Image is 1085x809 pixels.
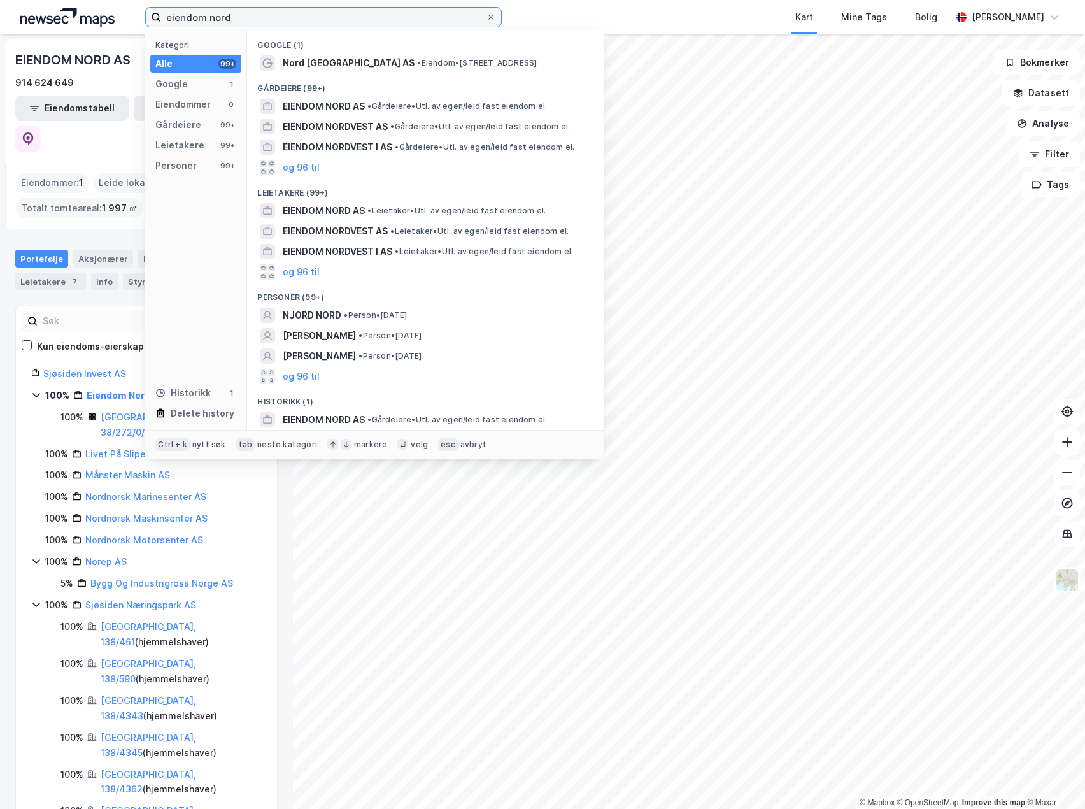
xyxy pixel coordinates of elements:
div: Ctrl + k [155,438,190,451]
div: 99+ [218,120,236,130]
div: avbryt [460,440,486,450]
div: Eiendommer [138,250,216,268]
div: Bolig [915,10,937,25]
div: 100% [45,489,68,505]
a: Improve this map [962,798,1025,807]
span: • [358,331,362,340]
button: og 96 til [283,264,320,280]
span: Eiendom • [STREET_ADDRESS] [417,58,537,68]
a: [GEOGRAPHIC_DATA], 138/461 [101,621,196,647]
div: Portefølje [15,250,68,268]
span: Gårdeiere • Utl. av egen/leid fast eiendom el. [367,415,547,425]
span: NJORD NORD [283,308,341,323]
div: ( hjemmelshaver ) [101,410,262,440]
a: Eiendom Nord AS [87,390,165,401]
div: 100% [60,767,83,782]
div: Styret [123,273,175,290]
a: OpenStreetMap [897,798,959,807]
span: EIENDOM NORDVEST AS [283,119,388,134]
div: 100% [60,656,83,671]
button: Filter [1019,141,1080,167]
div: Leide lokasjoner : [94,173,186,193]
div: tab [236,438,255,451]
div: 100% [45,598,68,613]
a: Mapbox [860,798,895,807]
span: • [367,415,371,424]
a: [GEOGRAPHIC_DATA], 138/590 [101,658,196,684]
div: EIENDOM NORD AS [15,50,133,70]
a: Nordnorsk Marinesenter AS [85,491,206,502]
span: • [367,101,371,111]
div: velg [411,440,428,450]
div: ( hjemmelshaver ) [101,767,262,798]
div: Gårdeiere [155,117,201,132]
div: Delete history [171,406,234,421]
button: Datasett [1002,80,1080,106]
div: Eiendommer [155,97,211,112]
div: 5% [60,576,73,591]
button: Eiendomstabell [15,96,129,121]
div: Personer [155,158,197,173]
div: 100% [60,730,83,745]
div: Kun eiendoms-eierskap [37,339,144,354]
div: 100% [45,511,68,526]
a: [GEOGRAPHIC_DATA], 38/272/0/2 [101,412,196,438]
span: Gårdeiere • Utl. av egen/leid fast eiendom el. [367,101,547,111]
a: Nordnorsk Motorsenter AS [85,534,203,545]
div: 914 624 649 [15,75,74,90]
span: 1 [79,175,83,190]
span: EIENDOM NORD AS [283,412,365,427]
span: Person • [DATE] [344,310,407,320]
span: • [417,58,421,68]
div: Totalt tomteareal : [16,198,143,218]
div: 100% [60,410,83,425]
span: • [344,310,348,320]
div: Personer (99+) [247,282,604,305]
div: 100% [60,619,83,634]
div: ( hjemmelshaver ) [101,693,262,724]
button: og 96 til [283,369,320,384]
span: • [367,206,371,215]
div: Info [91,273,118,290]
div: neste kategori [257,440,317,450]
span: Person • [DATE] [358,331,422,341]
button: Bokmerker [994,50,1080,75]
span: Leietaker • Utl. av egen/leid fast eiendom el. [395,247,573,257]
div: Kart [795,10,813,25]
div: Google (1) [247,30,604,53]
div: Historikk (1) [247,387,604,410]
a: [GEOGRAPHIC_DATA], 138/4343 [101,695,196,721]
button: Analyse [1006,111,1080,136]
a: Norep AS [85,556,127,567]
div: 100% [60,693,83,708]
div: nytt søk [192,440,226,450]
div: Gårdeiere (99+) [247,73,604,96]
span: • [390,226,394,236]
a: [GEOGRAPHIC_DATA], 138/4362 [101,769,196,795]
span: • [395,142,399,152]
a: Sjøsiden Invest AS [43,368,126,379]
div: Aksjonærer [73,250,133,268]
div: 99+ [218,140,236,150]
span: Nord [GEOGRAPHIC_DATA] AS [283,55,415,71]
span: EIENDOM NORDVEST I AS [283,140,392,155]
input: Søk på adresse, matrikkel, gårdeiere, leietakere eller personer [161,8,486,27]
div: Alle [155,56,173,71]
iframe: Chat Widget [1021,748,1085,809]
img: Z [1055,568,1079,592]
span: EIENDOM NORDVEST I AS [283,244,392,259]
div: 100% [45,388,69,403]
div: 100% [45,554,68,569]
div: 0 [226,99,236,110]
div: 100% [45,468,68,483]
button: Leietakertabell [134,96,247,121]
div: markere [354,440,387,450]
div: ( hjemmelshaver ) [101,656,262,687]
div: Leietakere [155,138,204,153]
a: Sjøsiden Næringspark AS [85,599,196,610]
span: [PERSON_NAME] [283,348,356,364]
span: Gårdeiere • Utl. av egen/leid fast eiendom el. [395,142,574,152]
div: 99+ [218,59,236,69]
a: Bygg Og Industrigross Norge AS [90,578,233,589]
a: Månster Maskin AS [85,469,170,480]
